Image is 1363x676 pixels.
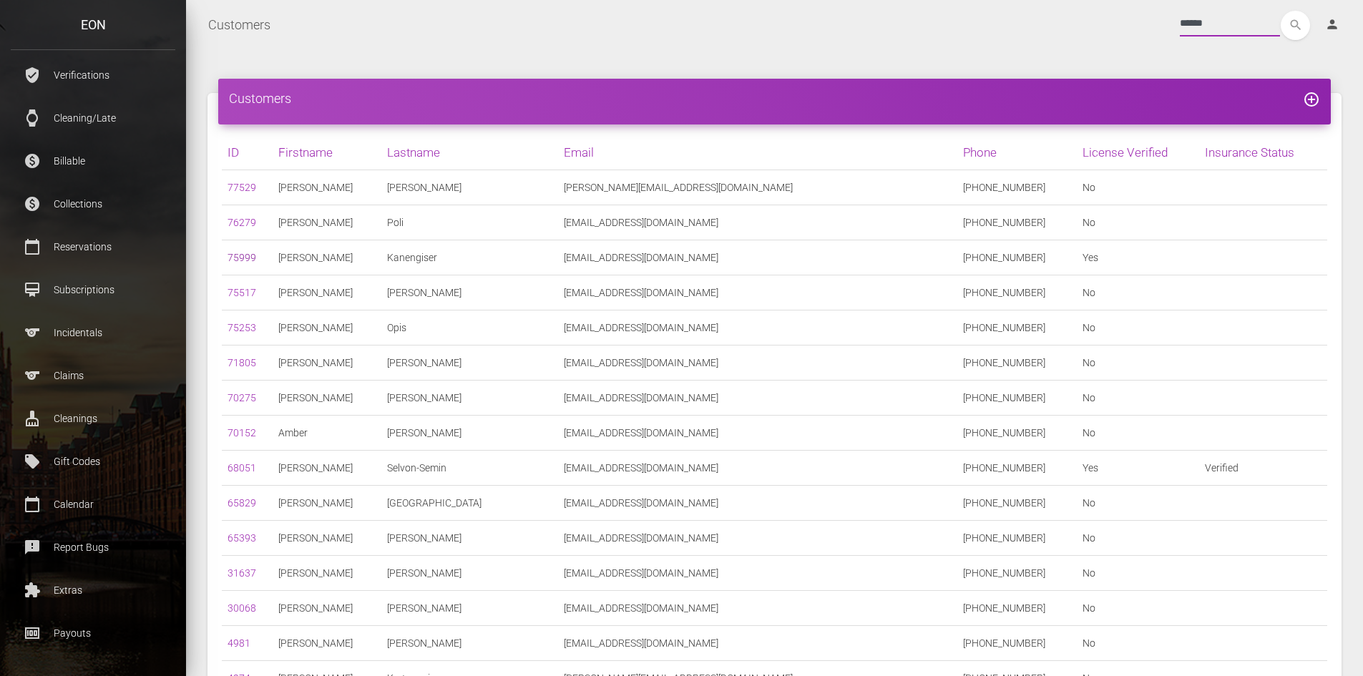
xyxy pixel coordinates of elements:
[1077,205,1199,240] td: No
[957,626,1076,661] td: [PHONE_NUMBER]
[957,416,1076,451] td: [PHONE_NUMBER]
[1199,135,1327,170] th: Insurance Status
[558,486,958,521] td: [EMAIL_ADDRESS][DOMAIN_NAME]
[228,567,256,579] a: 31637
[1199,451,1327,486] td: Verified
[11,401,175,436] a: cleaning_services Cleanings
[1077,521,1199,556] td: No
[957,591,1076,626] td: [PHONE_NUMBER]
[11,229,175,265] a: calendar_today Reservations
[957,556,1076,591] td: [PHONE_NUMBER]
[11,186,175,222] a: paid Collections
[21,622,165,644] p: Payouts
[381,626,557,661] td: [PERSON_NAME]
[558,346,958,381] td: [EMAIL_ADDRESS][DOMAIN_NAME]
[1325,17,1339,31] i: person
[558,416,958,451] td: [EMAIL_ADDRESS][DOMAIN_NAME]
[228,392,256,403] a: 70275
[228,357,256,368] a: 71805
[558,381,958,416] td: [EMAIL_ADDRESS][DOMAIN_NAME]
[381,135,557,170] th: Lastname
[11,529,175,565] a: feedback Report Bugs
[381,205,557,240] td: Poli
[957,381,1076,416] td: [PHONE_NUMBER]
[1077,556,1199,591] td: No
[1077,381,1199,416] td: No
[558,240,958,275] td: [EMAIL_ADDRESS][DOMAIN_NAME]
[1303,91,1320,108] i: add_circle_outline
[273,310,381,346] td: [PERSON_NAME]
[957,451,1076,486] td: [PHONE_NUMBER]
[381,556,557,591] td: [PERSON_NAME]
[21,150,165,172] p: Billable
[21,494,165,515] p: Calendar
[558,170,958,205] td: [PERSON_NAME][EMAIL_ADDRESS][DOMAIN_NAME]
[21,322,165,343] p: Incidentals
[273,416,381,451] td: Amber
[1077,346,1199,381] td: No
[381,240,557,275] td: Kanengiser
[273,626,381,661] td: [PERSON_NAME]
[558,135,958,170] th: Email
[228,602,256,614] a: 30068
[1281,11,1310,40] button: search
[381,486,557,521] td: [GEOGRAPHIC_DATA]
[381,170,557,205] td: [PERSON_NAME]
[1077,486,1199,521] td: No
[1077,310,1199,346] td: No
[1077,626,1199,661] td: No
[381,310,557,346] td: Opis
[228,252,256,263] a: 75999
[273,381,381,416] td: [PERSON_NAME]
[11,572,175,608] a: extension Extras
[381,275,557,310] td: [PERSON_NAME]
[1077,591,1199,626] td: No
[957,486,1076,521] td: [PHONE_NUMBER]
[273,486,381,521] td: [PERSON_NAME]
[957,135,1076,170] th: Phone
[558,626,958,661] td: [EMAIL_ADDRESS][DOMAIN_NAME]
[381,591,557,626] td: [PERSON_NAME]
[228,637,250,649] a: 4981
[957,170,1076,205] td: [PHONE_NUMBER]
[273,205,381,240] td: [PERSON_NAME]
[273,240,381,275] td: [PERSON_NAME]
[21,365,165,386] p: Claims
[1077,170,1199,205] td: No
[229,89,1320,107] h4: Customers
[21,451,165,472] p: Gift Codes
[558,521,958,556] td: [EMAIL_ADDRESS][DOMAIN_NAME]
[273,591,381,626] td: [PERSON_NAME]
[381,416,557,451] td: [PERSON_NAME]
[558,591,958,626] td: [EMAIL_ADDRESS][DOMAIN_NAME]
[21,537,165,558] p: Report Bugs
[273,556,381,591] td: [PERSON_NAME]
[957,240,1076,275] td: [PHONE_NUMBER]
[957,310,1076,346] td: [PHONE_NUMBER]
[558,451,958,486] td: [EMAIL_ADDRESS][DOMAIN_NAME]
[228,532,256,544] a: 65393
[273,451,381,486] td: [PERSON_NAME]
[21,193,165,215] p: Collections
[11,358,175,393] a: sports Claims
[11,143,175,179] a: paid Billable
[21,279,165,300] p: Subscriptions
[21,107,165,129] p: Cleaning/Late
[11,100,175,136] a: watch Cleaning/Late
[11,272,175,308] a: card_membership Subscriptions
[1077,451,1199,486] td: Yes
[1314,11,1352,39] a: person
[11,315,175,351] a: sports Incidentals
[558,556,958,591] td: [EMAIL_ADDRESS][DOMAIN_NAME]
[1303,91,1320,106] a: add_circle_outline
[381,521,557,556] td: [PERSON_NAME]
[228,497,256,509] a: 65829
[957,346,1076,381] td: [PHONE_NUMBER]
[957,275,1076,310] td: [PHONE_NUMBER]
[381,451,557,486] td: Selvon-Semin
[208,7,270,43] a: Customers
[228,182,256,193] a: 77529
[558,275,958,310] td: [EMAIL_ADDRESS][DOMAIN_NAME]
[222,135,273,170] th: ID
